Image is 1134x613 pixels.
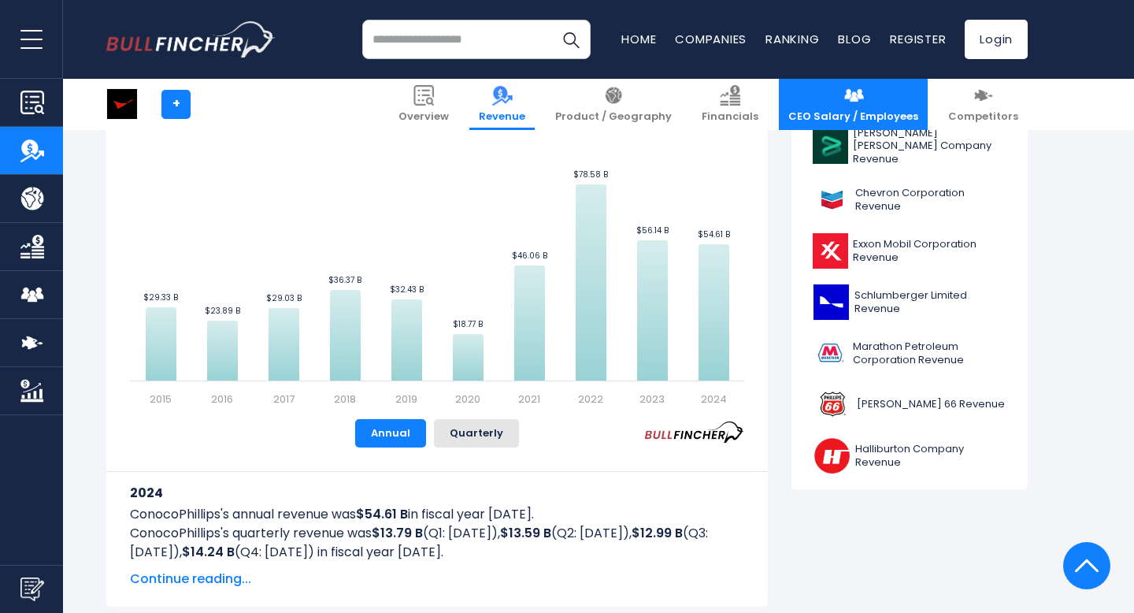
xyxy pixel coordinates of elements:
[130,52,744,407] svg: ConocoPhillips's Revenue Trend
[803,229,1016,273] a: Exxon Mobil Corporation Revenue
[813,128,848,164] img: BKR logo
[390,284,424,295] text: $32.43 B
[455,392,480,407] text: 2020
[143,292,178,303] text: $29.33 B
[813,233,848,269] img: XOM logo
[803,178,1016,221] a: Chevron Corporation Revenue
[500,524,551,542] b: $13.59 B
[518,392,540,407] text: 2021
[150,392,172,407] text: 2015
[356,505,408,523] b: $54.61 B
[788,110,918,124] span: CEO Salary / Employees
[434,419,519,448] button: Quarterly
[813,387,852,422] img: PSX logo
[803,434,1016,477] a: Halliburton Company Revenue
[106,21,276,58] a: Go to homepage
[328,274,361,286] text: $36.37 B
[632,524,683,542] b: $12.99 B
[803,280,1016,324] a: Schlumberger Limited Revenue
[675,31,747,47] a: Companies
[551,20,591,59] button: Search
[639,392,665,407] text: 2023
[890,31,946,47] a: Register
[803,383,1016,426] a: [PERSON_NAME] 66 Revenue
[636,225,669,236] text: $56.14 B
[555,110,672,124] span: Product / Geography
[130,570,744,589] span: Continue reading...
[205,305,240,317] text: $23.89 B
[512,250,547,262] text: $46.06 B
[939,79,1028,130] a: Competitors
[334,392,356,407] text: 2018
[130,524,744,562] p: ConocoPhillips's quarterly revenue was (Q1: [DATE]), (Q2: [DATE]), (Q3: [DATE]), (Q4: [DATE]) in ...
[813,284,850,320] img: SLB logo
[469,79,535,130] a: Revenue
[578,392,603,407] text: 2022
[161,90,191,119] a: +
[355,419,426,448] button: Annual
[692,79,768,130] a: Financials
[130,483,744,503] h3: 2024
[130,505,744,524] p: ConocoPhillips's annual revenue was in fiscal year [DATE].
[965,20,1028,59] a: Login
[702,110,758,124] span: Financials
[453,318,483,330] text: $18.77 B
[398,110,449,124] span: Overview
[838,31,871,47] a: Blog
[779,79,928,130] a: CEO Salary / Employees
[948,110,1018,124] span: Competitors
[813,438,850,474] img: HAL logo
[106,21,276,58] img: bullfincher logo
[273,392,295,407] text: 2017
[573,169,608,180] text: $78.58 B
[479,110,525,124] span: Revenue
[803,332,1016,375] a: Marathon Petroleum Corporation Revenue
[813,336,848,371] img: MPC logo
[803,123,1016,171] a: [PERSON_NAME] [PERSON_NAME] Company Revenue
[546,79,681,130] a: Product / Geography
[698,228,730,240] text: $54.61 B
[211,392,233,407] text: 2016
[107,89,137,119] img: COP logo
[389,79,458,130] a: Overview
[182,543,235,561] b: $14.24 B
[395,392,417,407] text: 2019
[266,292,302,304] text: $29.03 B
[372,524,423,542] b: $13.79 B
[701,392,727,407] text: 2024
[765,31,819,47] a: Ranking
[813,182,850,217] img: CVX logo
[621,31,656,47] a: Home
